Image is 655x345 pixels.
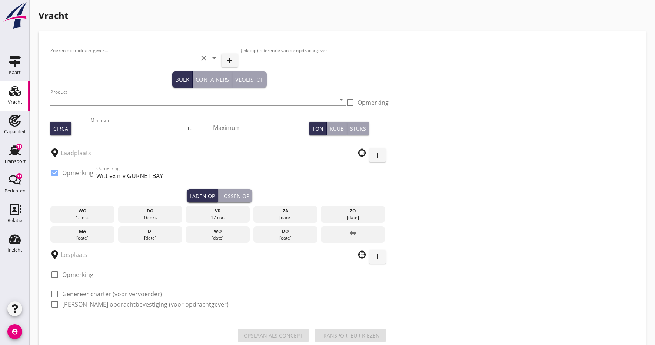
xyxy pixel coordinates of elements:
div: [DATE] [255,214,316,221]
div: 11 [16,144,22,150]
div: Lossen op [221,192,249,200]
i: arrow_drop_down [337,95,346,104]
div: Stuks [350,125,366,133]
label: Opmerking [62,271,93,278]
div: do [120,208,180,214]
div: di [120,228,180,235]
div: Transport [4,159,26,164]
div: Vracht [8,100,22,104]
h1: Vracht [39,9,646,22]
div: Tot [187,125,213,132]
button: Kuub [327,122,347,135]
input: Zoeken op opdrachtgever... [50,52,198,64]
div: [DATE] [323,214,383,221]
button: Stuks [347,122,369,135]
div: [DATE] [255,235,316,241]
label: Genereer charter (voor vervoerder) [62,290,162,298]
button: Ton [309,122,327,135]
i: add [373,252,382,261]
div: 17 okt. [187,214,248,221]
button: Bulk [172,71,193,88]
input: Maximum [213,122,309,134]
div: ma [52,228,113,235]
div: Vloeistof [235,76,264,84]
div: Circa [53,125,68,133]
input: Product [50,94,335,105]
div: Containers [196,76,229,84]
div: Laden op [190,192,215,200]
div: wo [187,228,248,235]
i: clear [199,54,208,63]
input: (inkoop) referentie van de opdrachtgever [241,52,388,64]
div: zo [323,208,383,214]
button: Vloeistof [232,71,267,88]
div: 11 [16,173,22,179]
div: Capaciteit [4,129,26,134]
div: Berichten [4,188,26,193]
button: Circa [50,122,71,135]
div: Ton [312,125,323,133]
button: Laden op [187,189,218,202]
input: Opmerking [96,170,389,182]
div: Inzicht [7,248,22,252]
label: Opmerking [62,169,93,177]
label: [PERSON_NAME] opdrachtbevestiging (voor opdrachtgever) [62,301,229,308]
input: Laadplaats [61,147,346,159]
input: Losplaats [61,249,346,261]
div: [DATE] [120,235,180,241]
div: Relatie [7,218,22,223]
i: add [225,56,234,65]
i: arrow_drop_down [210,54,219,63]
button: Lossen op [218,189,252,202]
div: Kuub [330,125,344,133]
div: za [255,208,316,214]
div: 15 okt. [52,214,113,221]
label: Opmerking [358,99,389,106]
div: [DATE] [187,235,248,241]
div: [DATE] [52,235,113,241]
i: account_circle [7,324,22,339]
div: do [255,228,316,235]
div: 16 okt. [120,214,180,221]
div: Bulk [175,76,189,84]
div: wo [52,208,113,214]
i: add [373,151,382,160]
i: date_range [349,228,358,241]
button: Containers [193,71,232,88]
img: logo-small.a267ee39.svg [1,2,28,29]
div: vr [187,208,248,214]
input: Minimum [90,122,187,134]
div: Kaart [9,70,21,75]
